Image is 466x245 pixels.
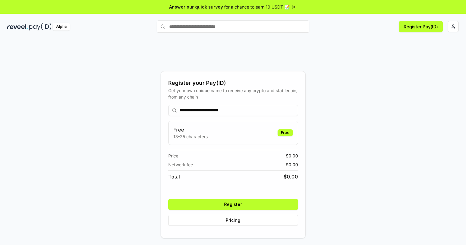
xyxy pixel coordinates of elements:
[278,129,293,136] div: Free
[224,4,289,10] span: for a chance to earn 10 USDT 📝
[173,133,208,140] p: 13-25 characters
[399,21,443,32] button: Register Pay(ID)
[168,199,298,210] button: Register
[168,161,193,168] span: Network fee
[169,4,223,10] span: Answer our quick survey
[7,23,28,31] img: reveel_dark
[29,23,52,31] img: pay_id
[168,87,298,100] div: Get your own unique name to receive any crypto and stablecoin, from any chain
[168,153,178,159] span: Price
[53,23,70,31] div: Alpha
[286,153,298,159] span: $ 0.00
[286,161,298,168] span: $ 0.00
[168,173,180,180] span: Total
[284,173,298,180] span: $ 0.00
[168,215,298,226] button: Pricing
[168,79,298,87] div: Register your Pay(ID)
[173,126,208,133] h3: Free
